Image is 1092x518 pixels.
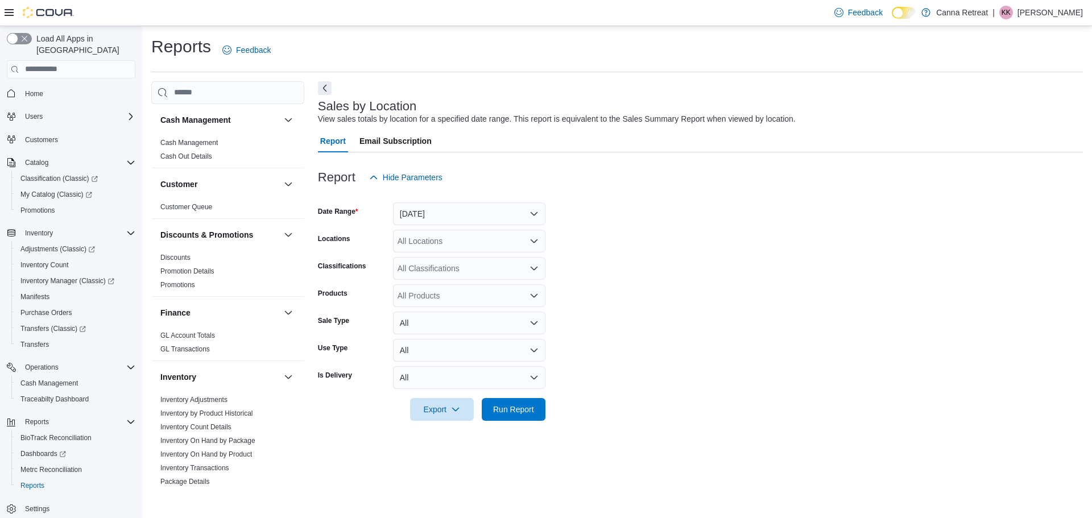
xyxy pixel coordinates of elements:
[11,202,140,218] button: Promotions
[11,257,140,273] button: Inventory Count
[20,502,54,516] a: Settings
[936,6,988,19] p: Canna Retreat
[160,280,195,289] span: Promotions
[16,447,135,461] span: Dashboards
[16,306,135,320] span: Purchase Orders
[25,363,59,372] span: Operations
[359,130,432,152] span: Email Subscription
[2,85,140,102] button: Home
[20,110,47,123] button: Users
[16,463,135,476] span: Metrc Reconciliation
[16,172,102,185] a: Classification (Classic)
[365,166,447,189] button: Hide Parameters
[160,267,214,276] span: Promotion Details
[20,340,49,349] span: Transfers
[2,225,140,241] button: Inventory
[16,306,77,320] a: Purchase Orders
[20,156,53,169] button: Catalog
[160,463,229,473] span: Inventory Transactions
[830,1,887,24] a: Feedback
[16,338,135,351] span: Transfers
[20,324,86,333] span: Transfers (Classic)
[160,202,212,212] span: Customer Queue
[160,371,196,383] h3: Inventory
[11,375,140,391] button: Cash Management
[16,463,86,476] a: Metrc Reconciliation
[16,392,93,406] a: Traceabilty Dashboard
[20,174,98,183] span: Classification (Classic)
[16,376,82,390] a: Cash Management
[318,262,366,271] label: Classifications
[16,290,135,304] span: Manifests
[2,414,140,430] button: Reports
[530,291,539,300] button: Open list of options
[11,241,140,257] a: Adjustments (Classic)
[16,392,135,406] span: Traceabilty Dashboard
[318,234,350,243] label: Locations
[32,33,135,56] span: Load All Apps in [GEOGRAPHIC_DATA]
[218,39,275,61] a: Feedback
[11,430,140,446] button: BioTrack Reconciliation
[20,245,95,254] span: Adjustments (Classic)
[236,44,271,56] span: Feedback
[20,481,44,490] span: Reports
[151,136,304,168] div: Cash Management
[282,370,295,384] button: Inventory
[20,87,48,101] a: Home
[16,242,135,256] span: Adjustments (Classic)
[20,226,57,240] button: Inventory
[16,204,135,217] span: Promotions
[16,431,135,445] span: BioTrack Reconciliation
[160,396,227,404] a: Inventory Adjustments
[282,306,295,320] button: Finance
[16,338,53,351] a: Transfers
[2,500,140,517] button: Settings
[20,260,69,270] span: Inventory Count
[393,339,545,362] button: All
[20,292,49,301] span: Manifests
[318,207,358,216] label: Date Range
[282,113,295,127] button: Cash Management
[25,89,43,98] span: Home
[160,203,212,211] a: Customer Queue
[20,433,92,442] span: BioTrack Reconciliation
[16,258,135,272] span: Inventory Count
[160,477,210,486] span: Package Details
[11,289,140,305] button: Manifests
[318,343,348,353] label: Use Type
[848,7,883,18] span: Feedback
[160,371,279,383] button: Inventory
[160,450,252,458] a: Inventory On Hand by Product
[16,258,73,272] a: Inventory Count
[160,267,214,275] a: Promotion Details
[20,415,135,429] span: Reports
[482,398,545,421] button: Run Report
[393,202,545,225] button: [DATE]
[160,436,255,445] span: Inventory On Hand by Package
[25,504,49,513] span: Settings
[417,398,467,421] span: Export
[282,228,295,242] button: Discounts & Promotions
[892,7,916,19] input: Dark Mode
[20,206,55,215] span: Promotions
[282,177,295,191] button: Customer
[2,109,140,125] button: Users
[20,132,135,147] span: Customers
[160,450,252,459] span: Inventory On Hand by Product
[160,437,255,445] a: Inventory On Hand by Package
[160,114,231,126] h3: Cash Management
[393,366,545,389] button: All
[25,417,49,426] span: Reports
[160,229,253,241] h3: Discounts & Promotions
[16,376,135,390] span: Cash Management
[493,404,534,415] span: Run Report
[160,138,218,147] span: Cash Management
[160,395,227,404] span: Inventory Adjustments
[20,226,135,240] span: Inventory
[20,110,135,123] span: Users
[20,156,135,169] span: Catalog
[23,7,74,18] img: Cova
[160,331,215,339] a: GL Account Totals
[16,188,97,201] a: My Catalog (Classic)
[11,478,140,494] button: Reports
